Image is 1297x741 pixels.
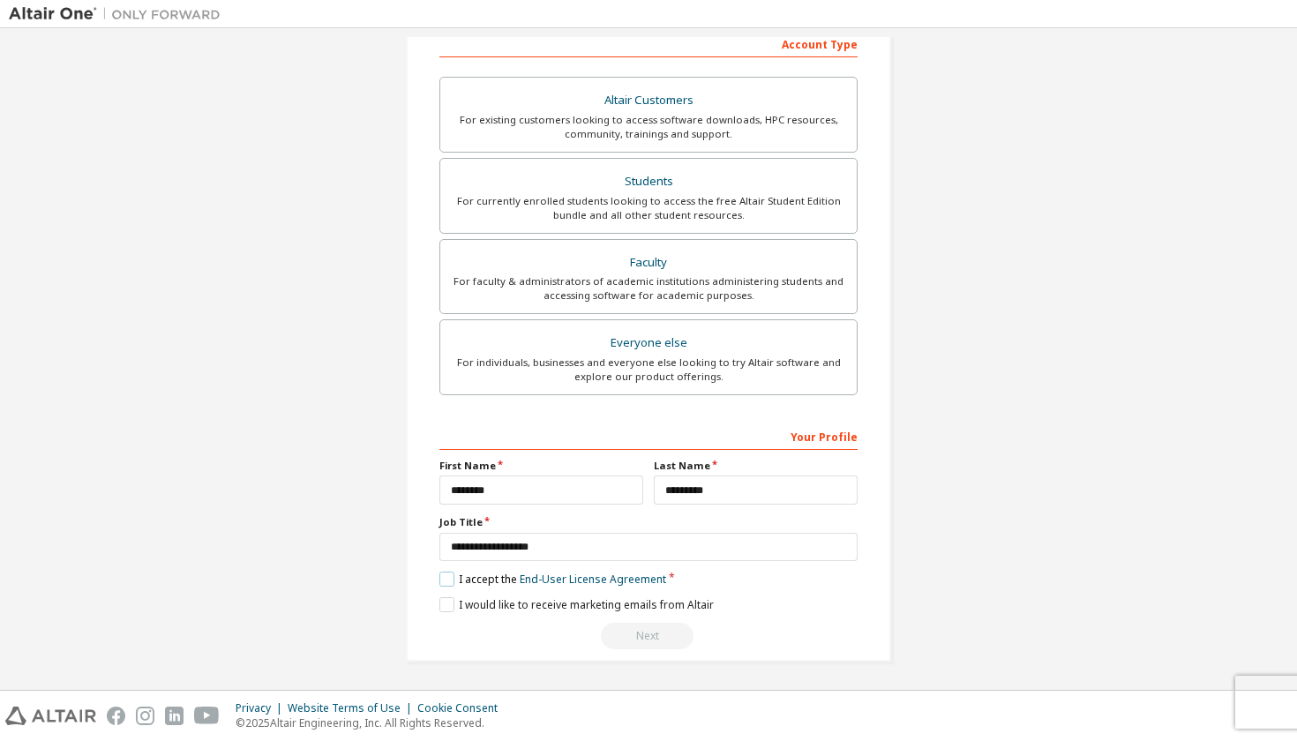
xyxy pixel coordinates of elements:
a: End-User License Agreement [520,572,666,587]
img: instagram.svg [136,707,154,725]
div: Faculty [451,251,846,275]
div: Account Type [439,29,858,57]
div: Everyone else [451,331,846,356]
img: Altair One [9,5,229,23]
div: Your Profile [439,422,858,450]
div: Altair Customers [451,88,846,113]
div: Privacy [236,701,288,715]
img: youtube.svg [194,707,220,725]
label: Job Title [439,515,858,529]
div: For individuals, businesses and everyone else looking to try Altair software and explore our prod... [451,356,846,384]
img: facebook.svg [107,707,125,725]
div: For existing customers looking to access software downloads, HPC resources, community, trainings ... [451,113,846,141]
img: altair_logo.svg [5,707,96,725]
p: © 2025 Altair Engineering, Inc. All Rights Reserved. [236,715,508,730]
div: For faculty & administrators of academic institutions administering students and accessing softwa... [451,274,846,303]
img: linkedin.svg [165,707,184,725]
label: I would like to receive marketing emails from Altair [439,597,714,612]
label: First Name [439,459,643,473]
label: I accept the [439,572,666,587]
div: For currently enrolled students looking to access the free Altair Student Edition bundle and all ... [451,194,846,222]
div: Cookie Consent [417,701,508,715]
label: Last Name [654,459,858,473]
div: Website Terms of Use [288,701,417,715]
div: Read and acccept EULA to continue [439,623,858,649]
div: Students [451,169,846,194]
